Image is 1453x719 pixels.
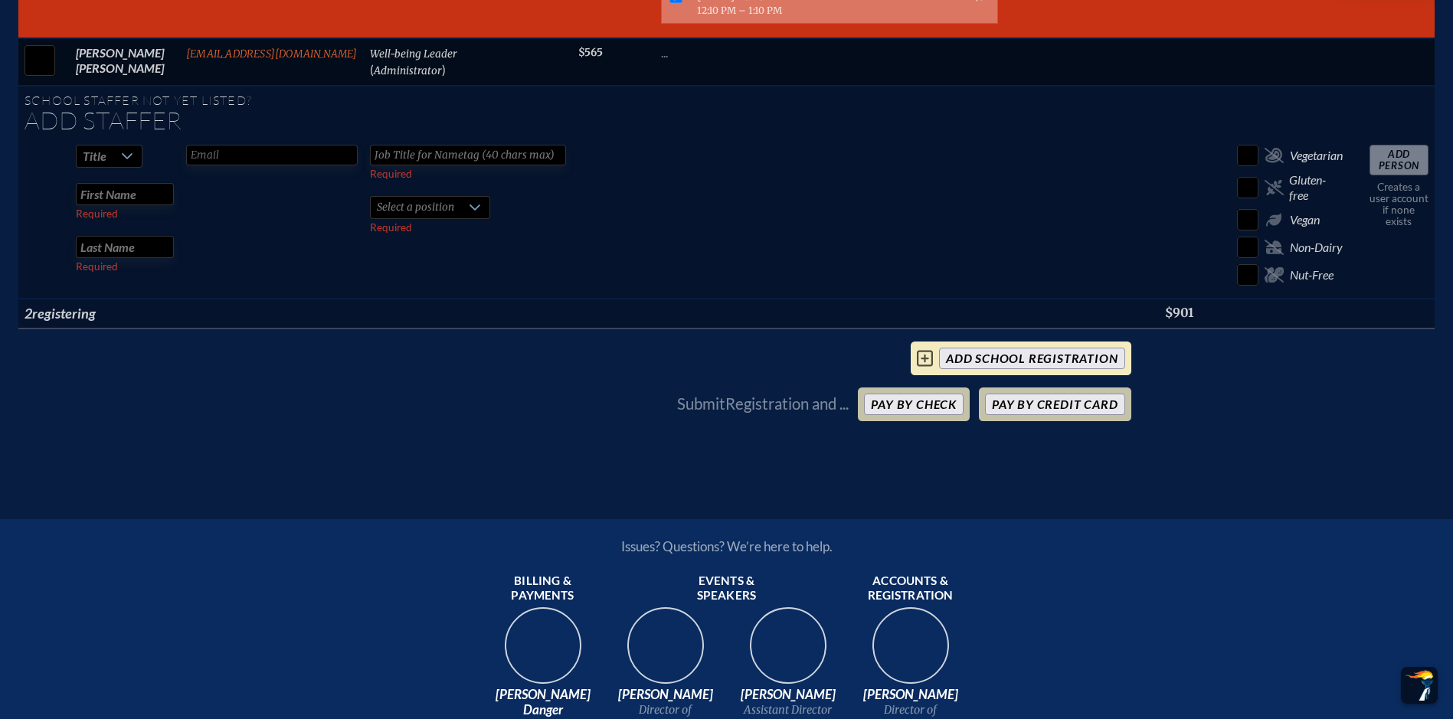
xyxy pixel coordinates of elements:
[1290,212,1320,227] span: Vegan
[442,62,446,77] span: )
[1401,667,1438,704] button: Scroll Top
[370,47,457,60] span: Well-being Leader
[32,305,96,322] span: registering
[985,394,1124,415] button: Pay by Credit Card
[370,221,412,234] label: Required
[864,394,964,415] button: Pay by Check
[370,168,412,180] label: Required
[672,574,782,604] span: Events & speakers
[1370,181,1428,227] p: Creates a user account if none exists
[677,395,849,412] p: Submit Registration and ...
[76,236,174,258] input: Last Name
[371,197,460,218] span: Select a position
[939,348,1124,369] input: add School Registration
[488,574,598,604] span: Billing & payments
[661,45,1153,60] p: ...
[1289,172,1344,203] span: Gluten-free
[186,47,358,60] a: [EMAIL_ADDRESS][DOMAIN_NAME]
[1159,299,1231,328] th: $901
[186,145,358,165] input: Email
[370,145,566,165] input: Job Title for Nametag (40 chars max)
[697,5,782,16] span: 12:10 PM – 1:10 PM
[83,149,106,163] span: Title
[617,603,715,701] img: 94e3d245-ca72-49ea-9844-ae84f6d33c0f
[18,299,180,328] th: 2
[862,603,960,701] img: b1ee34a6-5a78-4519-85b2-7190c4823173
[1290,267,1334,283] span: Nut-Free
[494,603,592,701] img: 9c64f3fb-7776-47f4-83d7-46a341952595
[370,62,374,77] span: (
[77,145,113,167] span: Title
[610,687,721,702] span: [PERSON_NAME]
[578,46,603,59] span: $565
[1290,148,1343,163] span: Vegetarian
[76,208,118,220] label: Required
[1404,670,1435,701] img: To the top
[70,38,180,86] td: [PERSON_NAME] [PERSON_NAME]
[1290,240,1343,255] span: Non-Dairy
[76,183,174,205] input: First Name
[856,687,966,702] span: [PERSON_NAME]
[739,603,837,701] img: 545ba9c4-c691-43d5-86fb-b0a622cbeb82
[733,687,843,702] span: [PERSON_NAME]
[374,64,442,77] span: Administrator
[856,574,966,604] span: Accounts & registration
[76,260,118,273] label: Required
[488,687,598,717] span: [PERSON_NAME] Danger
[457,538,996,554] p: Issues? Questions? We’re here to help.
